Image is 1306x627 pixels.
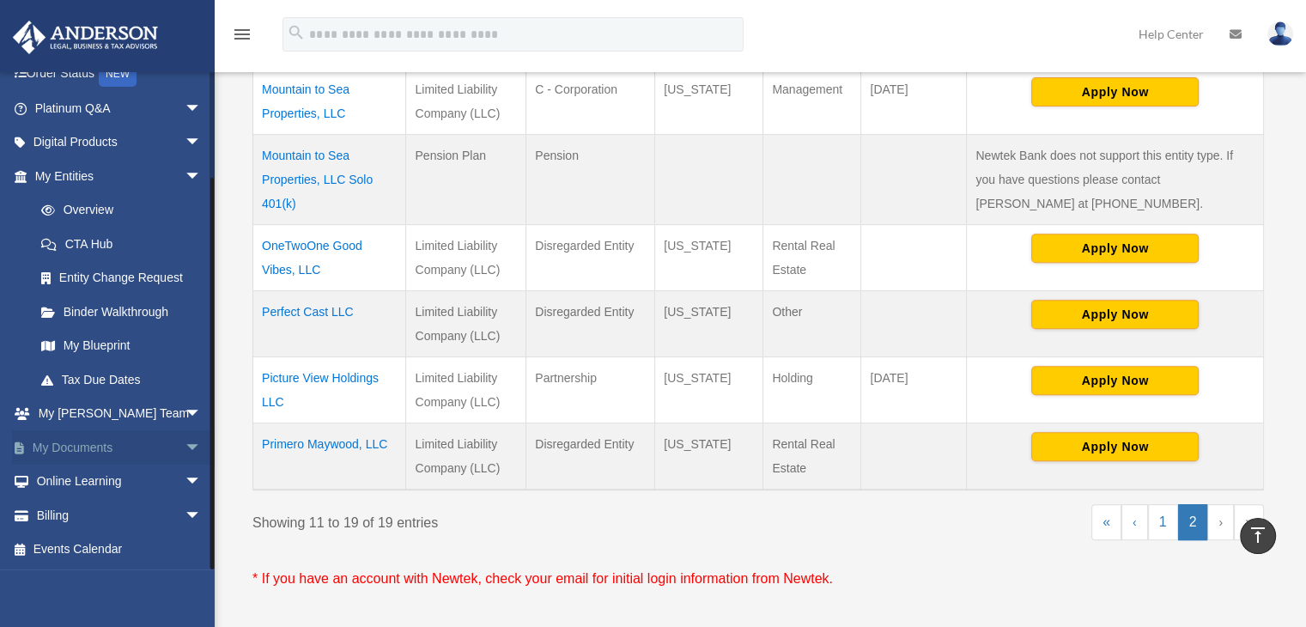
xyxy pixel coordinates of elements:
[24,261,219,295] a: Entity Change Request
[406,68,526,134] td: Limited Liability Company (LLC)
[185,498,219,533] span: arrow_drop_down
[24,295,219,329] a: Binder Walkthrough
[1031,366,1199,395] button: Apply Now
[861,356,967,423] td: [DATE]
[185,159,219,194] span: arrow_drop_down
[252,567,1264,591] p: * If you have an account with Newtek, check your email for initial login information from Newtek.
[185,397,219,432] span: arrow_drop_down
[526,423,655,490] td: Disregarded Entity
[763,423,861,490] td: Rental Real Estate
[12,465,228,499] a: Online Learningarrow_drop_down
[1031,234,1199,263] button: Apply Now
[1234,504,1264,540] a: Last
[1031,77,1199,107] button: Apply Now
[253,68,406,134] td: Mountain to Sea Properties, LLC
[1178,504,1208,540] a: 2
[526,134,655,224] td: Pension
[185,430,219,466] span: arrow_drop_down
[861,68,967,134] td: [DATE]
[1207,504,1234,540] a: Next
[406,423,526,490] td: Limited Liability Company (LLC)
[1031,300,1199,329] button: Apply Now
[1091,504,1121,540] a: First
[24,329,219,363] a: My Blueprint
[655,68,763,134] td: [US_STATE]
[406,290,526,356] td: Limited Liability Company (LLC)
[185,125,219,161] span: arrow_drop_down
[24,362,219,397] a: Tax Due Dates
[763,224,861,290] td: Rental Real Estate
[12,397,228,431] a: My [PERSON_NAME] Teamarrow_drop_down
[406,356,526,423] td: Limited Liability Company (LLC)
[253,356,406,423] td: Picture View Holdings LLC
[763,356,861,423] td: Holding
[967,134,1264,224] td: Newtek Bank does not support this entity type. If you have questions please contact [PERSON_NAME]...
[406,134,526,224] td: Pension Plan
[763,290,861,356] td: Other
[526,290,655,356] td: Disregarded Entity
[526,224,655,290] td: Disregarded Entity
[1031,432,1199,461] button: Apply Now
[406,224,526,290] td: Limited Liability Company (LLC)
[12,498,228,533] a: Billingarrow_drop_down
[655,290,763,356] td: [US_STATE]
[1267,21,1293,46] img: User Pic
[253,290,406,356] td: Perfect Cast LLC
[1248,525,1268,545] i: vertical_align_top
[763,68,861,134] td: Management
[8,21,163,54] img: Anderson Advisors Platinum Portal
[232,24,252,45] i: menu
[232,30,252,45] a: menu
[1121,504,1148,540] a: Previous
[12,430,228,465] a: My Documentsarrow_drop_down
[526,356,655,423] td: Partnership
[12,125,228,160] a: Digital Productsarrow_drop_down
[185,91,219,126] span: arrow_drop_down
[655,224,763,290] td: [US_STATE]
[24,193,210,228] a: Overview
[99,61,137,87] div: NEW
[12,57,228,92] a: Order StatusNEW
[655,356,763,423] td: [US_STATE]
[1240,518,1276,554] a: vertical_align_top
[12,159,219,193] a: My Entitiesarrow_drop_down
[12,91,228,125] a: Platinum Q&Aarrow_drop_down
[655,423,763,490] td: [US_STATE]
[185,465,219,500] span: arrow_drop_down
[287,23,306,42] i: search
[24,227,219,261] a: CTA Hub
[12,533,228,567] a: Events Calendar
[252,504,745,535] div: Showing 11 to 19 of 19 entries
[1148,504,1178,540] a: 1
[253,423,406,490] td: Primero Maywood, LLC
[253,134,406,224] td: Mountain to Sea Properties, LLC Solo 401(k)
[526,68,655,134] td: C - Corporation
[253,224,406,290] td: OneTwoOne Good Vibes, LLC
